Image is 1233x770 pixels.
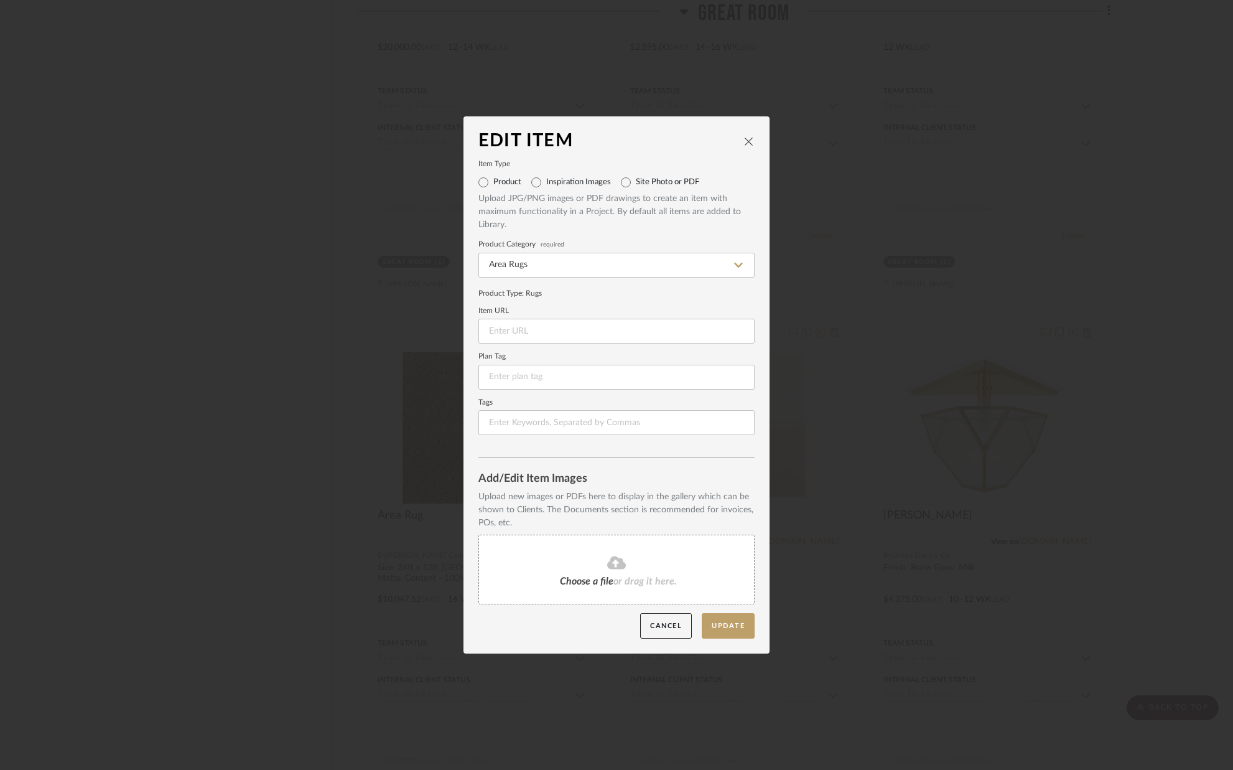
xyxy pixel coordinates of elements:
[478,365,755,390] input: Enter plan tag
[478,131,743,151] div: Edit Item
[478,192,755,232] div: Upload JPG/PNG images or PDF drawings to create an item with maximum functionality in a Project. ...
[541,242,564,247] span: required
[478,473,755,486] div: Add/Edit Item Images
[493,177,521,187] label: Product
[478,400,755,406] label: Tags
[636,177,699,187] label: Site Photo or PDF
[478,253,755,278] input: Type a category to search and select
[478,161,755,167] label: Item Type
[478,242,755,248] label: Product Category
[478,410,755,435] input: Enter Keywords, Separated by Commas
[613,576,677,586] span: or drag it here.
[560,576,613,586] span: Choose a file
[478,354,755,360] label: Plan Tag
[743,136,755,147] button: close
[478,308,755,314] label: Item URL
[546,177,611,187] label: Inspiration Images
[478,288,755,299] div: Product Type
[478,319,755,344] input: Enter URL
[702,613,755,639] button: Update
[478,491,755,530] div: Upload new images or PDFs here to display in the gallery which can be shown to Clients. The Docum...
[522,289,542,297] span: : Rugs
[640,613,692,639] button: Cancel
[478,172,755,192] mat-radio-group: Select item type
